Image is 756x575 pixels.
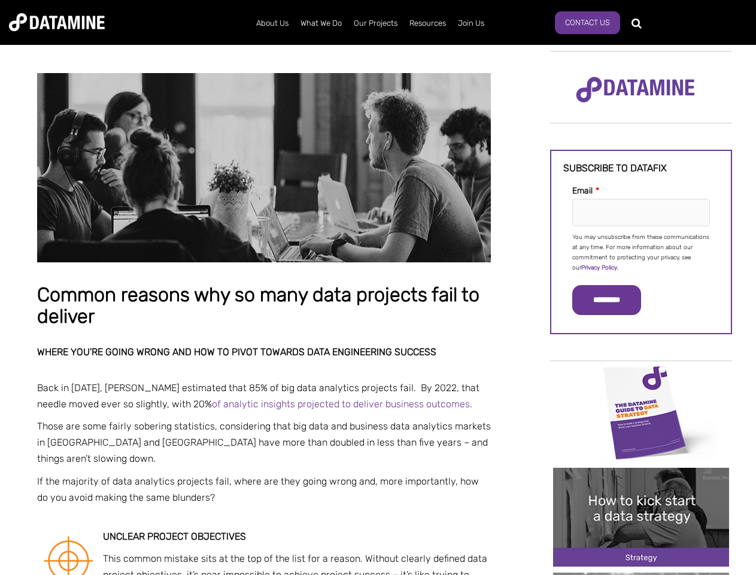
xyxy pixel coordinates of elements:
a: Our Projects [348,8,403,39]
a: Privacy Policy [581,264,617,271]
a: Join Us [452,8,490,39]
p: Back in [DATE], [PERSON_NAME] estimated that 85% of big data analytics projects fail. By 2022, th... [37,380,491,412]
a: What We Do [294,8,348,39]
p: Those are some fairly sobering statistics, considering that big data and business data analytics ... [37,418,491,467]
img: 20241212 How to kick start a data strategy-2 [553,468,729,567]
h2: Where you’re going wrong and how to pivot towards data engineering success [37,347,491,358]
a: Resources [403,8,452,39]
a: About Us [250,8,294,39]
span: Email [572,186,593,196]
h3: Subscribe to datafix [563,163,719,174]
strong: Unclear project objectives [103,531,246,542]
p: You may unsubscribe from these communications at any time. For more information about our commitm... [572,232,710,273]
h1: Common reasons why so many data projects fail to deliver [37,285,491,327]
img: Datamine Logo No Strapline - Purple [568,69,703,111]
a: of analytic insights projected to deliver business outcomes. [212,398,472,410]
a: Contact Us [555,11,620,34]
img: Data Strategy Cover thumbnail [553,362,729,461]
p: If the majority of data analytics projects fail, where are they going wrong and, more importantly... [37,473,491,506]
img: Common reasons why so many data projects fail to deliver [37,73,491,262]
img: Datamine [9,13,105,31]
